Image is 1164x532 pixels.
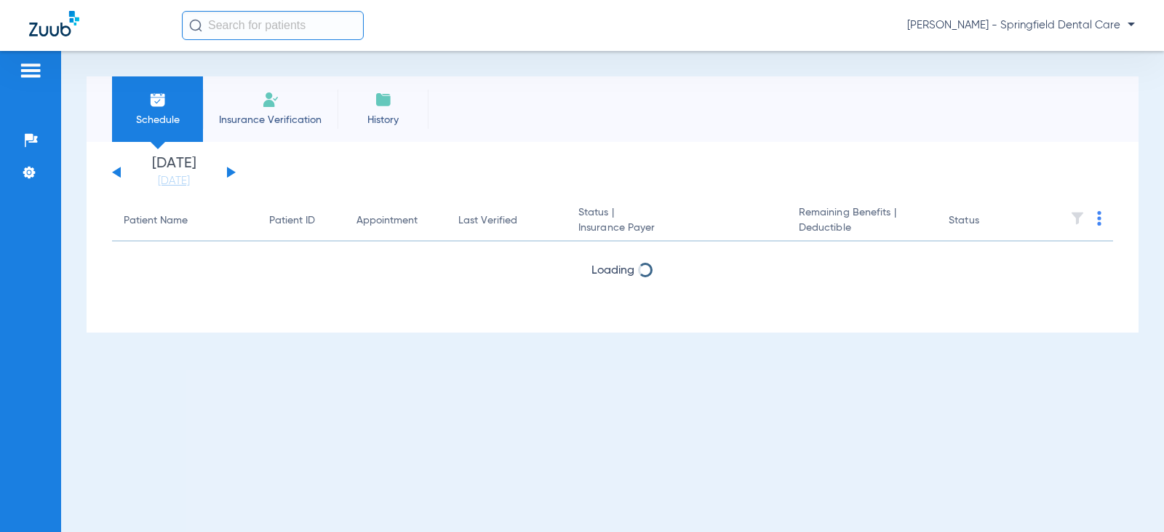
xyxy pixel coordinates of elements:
img: Schedule [149,91,167,108]
img: Search Icon [189,19,202,32]
img: Manual Insurance Verification [262,91,279,108]
th: Remaining Benefits | [787,201,937,242]
div: Last Verified [458,213,517,229]
span: History [348,113,418,127]
img: Zuub Logo [29,11,79,36]
div: Appointment [356,213,435,229]
span: [PERSON_NAME] - Springfield Dental Care [907,18,1135,33]
span: Loading [591,265,634,277]
img: filter.svg [1070,211,1085,226]
img: group-dot-blue.svg [1097,211,1101,226]
div: Patient Name [124,213,188,229]
div: Last Verified [458,213,555,229]
th: Status [937,201,1035,242]
div: Patient ID [269,213,315,229]
img: hamburger-icon [19,62,42,79]
span: Deductible [799,221,925,236]
li: [DATE] [130,156,218,188]
span: Schedule [123,113,192,127]
a: [DATE] [130,174,218,188]
span: Insurance Verification [214,113,327,127]
span: Insurance Payer [578,221,776,236]
input: Search for patients [182,11,364,40]
div: Patient ID [269,213,333,229]
th: Status | [567,201,787,242]
img: History [375,91,392,108]
div: Patient Name [124,213,246,229]
div: Appointment [356,213,418,229]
